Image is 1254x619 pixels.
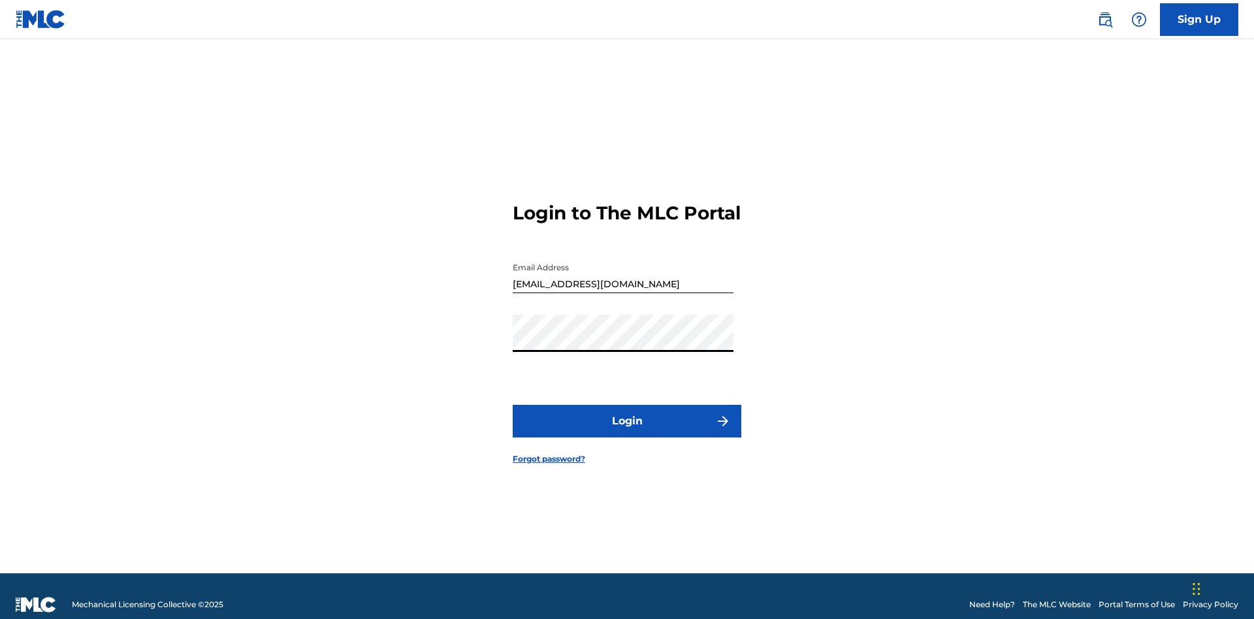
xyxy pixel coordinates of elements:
a: Sign Up [1160,3,1238,36]
div: Drag [1193,569,1200,609]
a: Portal Terms of Use [1099,599,1175,611]
h3: Login to The MLC Portal [513,202,741,225]
img: f7272a7cc735f4ea7f67.svg [715,413,731,429]
img: MLC Logo [16,10,66,29]
a: Privacy Policy [1183,599,1238,611]
a: The MLC Website [1023,599,1091,611]
iframe: Chat Widget [1189,556,1254,619]
a: Forgot password? [513,453,585,465]
div: Help [1126,7,1152,33]
a: Need Help? [969,599,1015,611]
span: Mechanical Licensing Collective © 2025 [72,599,223,611]
a: Public Search [1092,7,1118,33]
img: help [1131,12,1147,27]
img: logo [16,597,56,612]
button: Login [513,405,741,437]
img: search [1097,12,1113,27]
